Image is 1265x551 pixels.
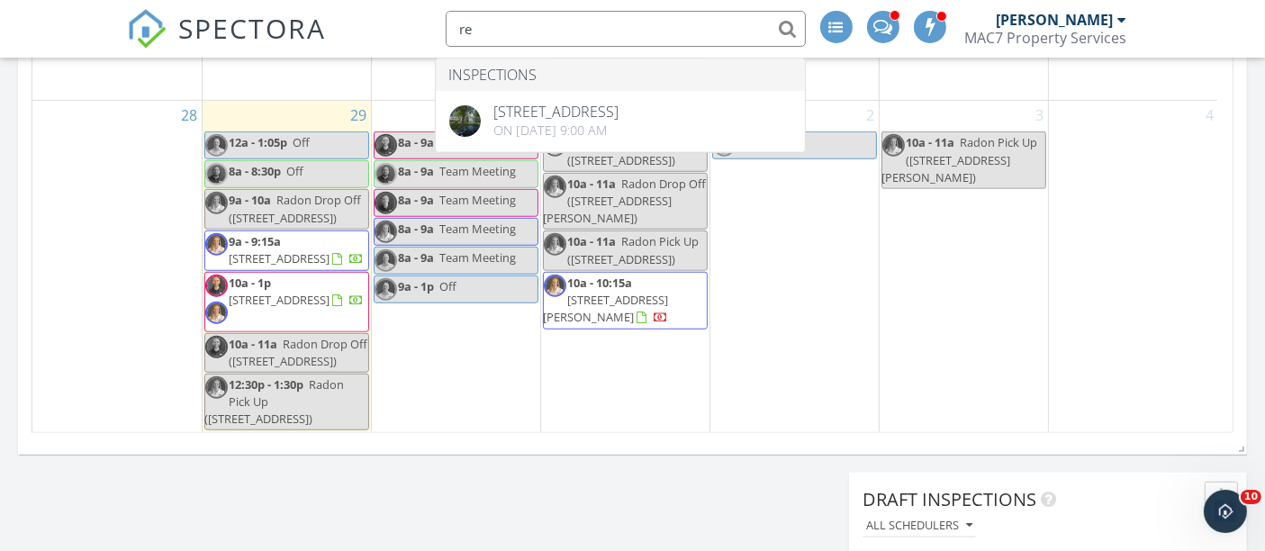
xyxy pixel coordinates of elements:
[440,278,457,294] span: Off
[32,101,202,433] td: Go to September 28, 2025
[230,134,288,150] span: 12a - 1:05p
[287,163,304,179] span: Off
[440,221,517,237] span: Team Meeting
[375,192,397,214] img: andrew_spectora.jpg
[375,249,397,272] img: ryan_spectora.jpg
[371,101,540,433] td: Go to September 30, 2025
[399,163,435,179] span: 8a - 9a
[1202,101,1217,130] a: Go to October 4, 2025
[494,104,619,119] div: [STREET_ADDRESS]
[568,233,617,249] span: 10a - 11a
[863,487,1036,511] span: Draft Inspections
[205,336,228,358] img: dan_spectora.jpg
[866,519,972,532] div: All schedulers
[863,101,879,130] a: Go to October 2, 2025
[399,221,435,237] span: 8a - 9a
[540,101,709,433] td: Go to October 1, 2025
[230,292,330,308] span: [STREET_ADDRESS]
[568,134,693,167] span: Radon Pick Up ([STREET_ADDRESS])
[997,11,1114,29] div: [PERSON_NAME]
[399,134,435,150] span: 8a - 9a
[544,176,566,198] img: amy_spectora_1.jpg
[230,192,362,225] span: Radon Drop Off ([STREET_ADDRESS])
[230,233,282,249] span: 9a - 9:15a
[375,278,397,301] img: ryan_spectora.jpg
[494,123,619,138] div: On [DATE] 9:00 am
[544,233,566,256] img: amy_spectora_1.jpg
[230,250,330,266] span: [STREET_ADDRESS]
[544,275,669,325] a: 10a - 10:15a [STREET_ADDRESS][PERSON_NAME]
[230,376,304,393] span: 12:30p - 1:30p
[230,336,278,352] span: 10a - 11a
[375,221,397,243] img: amy_spectora_1.jpg
[230,275,365,308] a: 10a - 1p [STREET_ADDRESS]
[179,9,327,47] span: SPECTORA
[879,101,1048,433] td: Go to October 3, 2025
[230,275,272,291] span: 10a - 1p
[399,192,435,208] span: 8a - 9a
[205,163,228,185] img: eric_spectora.jpg
[568,275,633,291] span: 10a - 10:15a
[863,514,976,538] button: All schedulers
[202,101,371,433] td: Go to September 29, 2025
[204,272,369,331] a: 10a - 1p [STREET_ADDRESS]
[436,59,805,91] li: Inspections
[440,163,517,179] span: Team Meeting
[205,192,228,214] img: amy_spectora_1.jpg
[127,24,327,62] a: SPECTORA
[127,9,167,49] img: The Best Home Inspection Software - Spectora
[230,336,368,369] span: Radon Drop Off ([STREET_ADDRESS])
[436,91,805,151] a: [STREET_ADDRESS] On [DATE] 9:00 am
[544,176,707,226] span: Radon Drop Off ([STREET_ADDRESS][PERSON_NAME])
[1241,490,1261,504] span: 10
[544,292,669,325] span: [STREET_ADDRESS][PERSON_NAME]
[205,233,228,256] img: amy_spectora_1.jpg
[965,29,1127,47] div: MAC7 Property Services
[230,163,282,179] span: 8a - 8:30p
[205,302,228,324] img: amy_spectora_1.jpg
[375,163,397,185] img: eric_spectora.jpg
[178,101,202,130] a: Go to September 28, 2025
[568,233,700,266] span: Radon Pick Up ([STREET_ADDRESS])
[204,230,369,271] a: 9a - 9:15a [STREET_ADDRESS]
[568,176,617,192] span: 10a - 11a
[205,376,345,427] span: Radon Pick Up ([STREET_ADDRESS])
[294,134,311,150] span: Off
[544,275,566,297] img: amy_spectora_1.jpg
[882,134,1038,185] span: Radon Pick Up ([STREET_ADDRESS][PERSON_NAME])
[1204,490,1247,533] iframe: Intercom live chat
[399,278,435,294] span: 9a - 1p
[543,272,708,330] a: 10a - 10:15a [STREET_ADDRESS][PERSON_NAME]
[440,249,517,266] span: Team Meeting
[709,101,879,433] td: Go to October 2, 2025
[1033,101,1048,130] a: Go to October 3, 2025
[882,134,905,157] img: amy_spectora_1.jpg
[230,192,272,208] span: 9a - 10a
[399,249,435,266] span: 8a - 9a
[446,11,806,47] input: Search everything...
[205,275,228,297] img: dan_spectora.jpg
[348,101,371,130] a: Go to September 29, 2025
[205,134,228,157] img: ryan_spectora.jpg
[375,134,397,157] img: dan_spectora.jpg
[1048,101,1217,433] td: Go to October 4, 2025
[440,192,517,208] span: Team Meeting
[205,376,228,399] img: amy_spectora_1.jpg
[230,233,365,266] a: 9a - 9:15a [STREET_ADDRESS]
[449,105,481,137] img: streetview
[907,134,955,150] span: 10a - 11a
